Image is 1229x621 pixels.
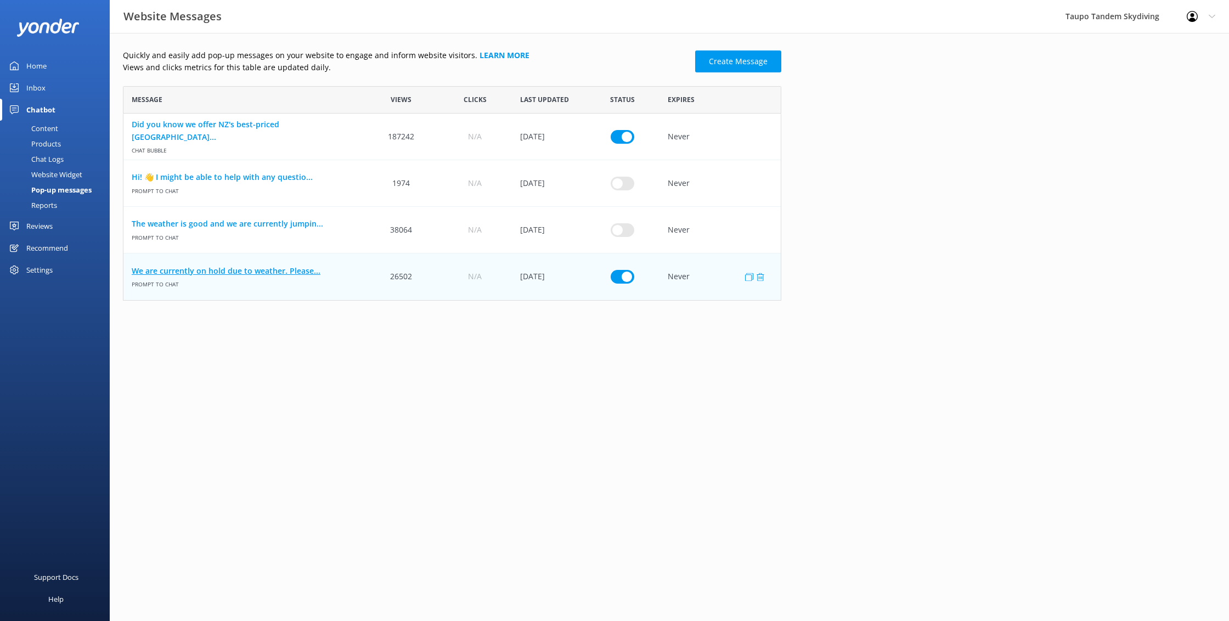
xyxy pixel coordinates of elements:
[468,270,482,283] span: N/A
[7,121,58,136] div: Content
[7,151,110,167] a: Chat Logs
[26,99,55,121] div: Chatbot
[468,224,482,236] span: N/A
[26,237,68,259] div: Recommend
[123,160,781,207] div: row
[464,94,487,105] span: Clicks
[123,114,781,300] div: grid
[480,50,529,60] a: Learn more
[391,94,411,105] span: Views
[7,182,92,197] div: Pop-up messages
[364,207,438,253] div: 38064
[16,19,80,37] img: yonder-white-logo.png
[26,259,53,281] div: Settings
[695,50,781,72] a: Create Message
[659,160,781,207] div: Never
[123,207,781,253] div: row
[512,114,585,160] div: 30 Jan 2025
[512,207,585,253] div: 18 Sep 2025
[132,143,356,155] span: Chat bubble
[123,49,689,61] p: Quickly and easily add pop-up messages on your website to engage and inform website visitors.
[7,167,82,182] div: Website Widget
[132,265,356,277] a: We are currently on hold due to weather. Please...
[659,253,781,300] div: Never
[7,182,110,197] a: Pop-up messages
[26,55,47,77] div: Home
[7,121,110,136] a: Content
[132,230,356,241] span: Prompt to Chat
[512,253,585,300] div: 18 Sep 2025
[7,167,110,182] a: Website Widget
[123,61,689,74] p: Views and clicks metrics for this table are updated daily.
[26,215,53,237] div: Reviews
[610,94,635,105] span: Status
[7,136,61,151] div: Products
[123,253,781,300] div: row
[468,177,482,189] span: N/A
[132,94,162,105] span: Message
[364,114,438,160] div: 187242
[668,94,695,105] span: Expires
[34,566,78,588] div: Support Docs
[364,160,438,207] div: 1974
[468,131,482,143] span: N/A
[659,207,781,253] div: Never
[132,183,356,195] span: Prompt to Chat
[512,160,585,207] div: 07 May 2025
[659,114,781,160] div: Never
[123,8,222,25] h3: Website Messages
[132,118,356,143] a: Did you know we offer NZ's best-priced [GEOGRAPHIC_DATA]...
[520,94,569,105] span: Last updated
[7,136,110,151] a: Products
[132,171,356,183] a: Hi! 👋 I might be able to help with any questio...
[26,77,46,99] div: Inbox
[132,277,356,289] span: Prompt to Chat
[123,114,781,160] div: row
[7,197,110,213] a: Reports
[364,253,438,300] div: 26502
[7,151,64,167] div: Chat Logs
[7,197,57,213] div: Reports
[132,218,356,230] a: The weather is good and we are currently jumpin...
[48,588,64,610] div: Help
